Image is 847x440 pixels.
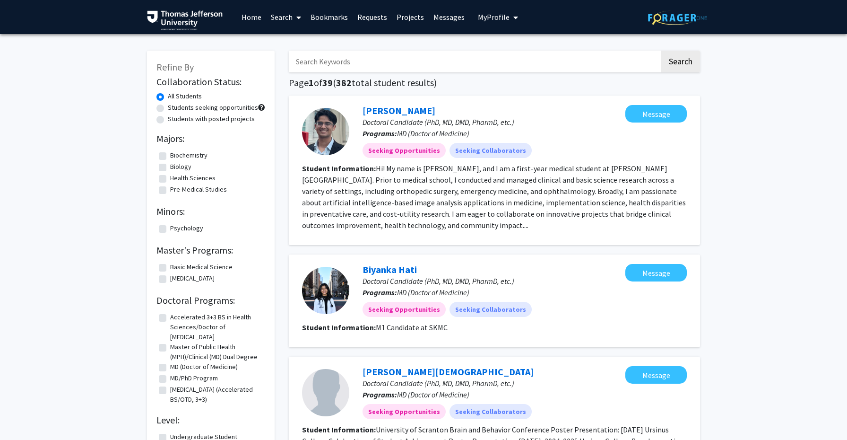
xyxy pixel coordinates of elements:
[170,262,233,272] label: Basic Medical Science
[302,164,686,230] fg-read-more: Hi! My name is [PERSON_NAME], and I am a first-year medical student at [PERSON_NAME][GEOGRAPHIC_D...
[168,114,255,124] label: Students with posted projects
[363,404,446,419] mat-chip: Seeking Opportunities
[363,302,446,317] mat-chip: Seeking Opportunities
[309,77,314,88] span: 1
[363,264,417,275] a: Biyanka Hati
[266,0,306,34] a: Search
[363,378,514,388] span: Doctoral Candidate (PhD, MD, DMD, PharmD, etc.)
[661,51,700,72] button: Search
[363,129,397,138] b: Programs:
[397,390,469,399] span: MD (Doctor of Medicine)
[156,76,265,88] h2: Collaboration Status:
[237,0,266,34] a: Home
[449,143,532,158] mat-chip: Seeking Collaborators
[363,117,514,127] span: Doctoral Candidate (PhD, MD, DMD, PharmD, etc.)
[170,223,203,233] label: Psychology
[156,206,265,217] h2: Minors:
[397,129,469,138] span: MD (Doctor of Medicine)
[168,103,258,113] label: Students seeking opportunities
[170,312,263,342] label: Accelerated 3+3 BS in Health Sciences/Doctor of [MEDICAL_DATA]
[7,397,40,433] iframe: Chat
[648,10,707,25] img: ForagerOne Logo
[397,288,469,297] span: MD (Doctor of Medicine)
[289,77,700,88] h1: Page of ( total student results)
[449,302,532,317] mat-chip: Seeking Collaborators
[170,173,216,183] label: Health Sciences
[363,143,446,158] mat-chip: Seeking Opportunities
[170,273,215,283] label: [MEDICAL_DATA]
[170,373,218,383] label: MD/PhD Program
[170,185,227,194] label: Pre-Medical Studies
[156,133,265,144] h2: Majors:
[625,264,687,282] button: Message Biyanka Hati
[429,0,469,34] a: Messages
[478,12,510,22] span: My Profile
[170,162,191,172] label: Biology
[625,105,687,123] button: Message Viraj Deshpande
[363,366,534,378] a: [PERSON_NAME][DEMOGRAPHIC_DATA]
[170,342,263,362] label: Master of Public Health (MPH)/Clinical (MD) Dual Degree
[392,0,429,34] a: Projects
[336,77,352,88] span: 382
[376,323,448,332] fg-read-more: M1 Candidate at SKMC
[302,425,376,434] b: Student Information:
[170,362,238,372] label: MD (Doctor of Medicine)
[322,77,333,88] span: 39
[363,390,397,399] b: Programs:
[170,150,207,160] label: Biochemistry
[363,105,435,116] a: [PERSON_NAME]
[147,10,223,30] img: Thomas Jefferson University Logo
[289,51,660,72] input: Search Keywords
[302,323,376,332] b: Student Information:
[302,164,376,173] b: Student Information:
[156,245,265,256] h2: Master's Programs:
[156,295,265,306] h2: Doctoral Programs:
[156,61,194,73] span: Refine By
[449,404,532,419] mat-chip: Seeking Collaborators
[306,0,353,34] a: Bookmarks
[353,0,392,34] a: Requests
[168,91,202,101] label: All Students
[170,385,263,405] label: [MEDICAL_DATA] (Accelerated BS/OTD, 3+3)
[363,276,514,286] span: Doctoral Candidate (PhD, MD, DMD, PharmD, etc.)
[156,414,265,426] h2: Level:
[363,288,397,297] b: Programs:
[625,366,687,384] button: Message Connor Evangelisto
